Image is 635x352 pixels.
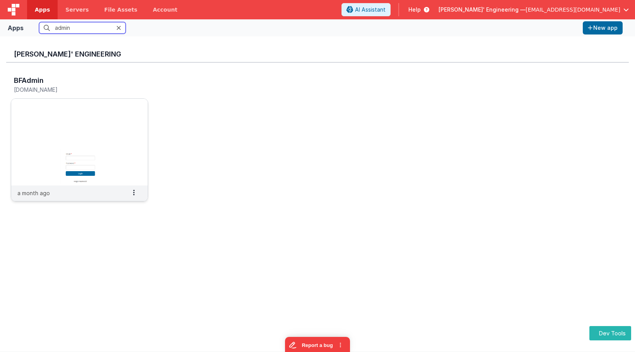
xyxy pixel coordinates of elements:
[408,6,421,14] span: Help
[439,6,526,14] span: [PERSON_NAME]' Engineering —
[14,87,129,93] h5: [DOMAIN_NAME]
[8,23,24,33] div: Apps
[583,21,623,34] button: New app
[39,22,126,34] input: Search apps
[14,77,44,84] h3: BFAdmin
[65,6,89,14] span: Servers
[526,6,620,14] span: [EMAIL_ADDRESS][DOMAIN_NAME]
[355,6,386,14] span: AI Assistant
[341,3,391,16] button: AI Assistant
[104,6,138,14] span: File Assets
[439,6,629,14] button: [PERSON_NAME]' Engineering — [EMAIL_ADDRESS][DOMAIN_NAME]
[589,326,631,340] button: Dev Tools
[17,189,50,197] p: a month ago
[35,6,50,14] span: Apps
[14,50,621,58] h3: [PERSON_NAME]' Engineering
